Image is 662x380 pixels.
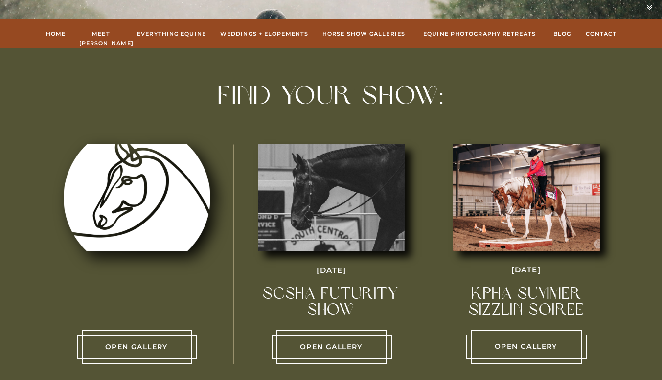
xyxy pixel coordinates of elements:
a: Contact [585,29,617,38]
h2: KPHA Summer sizzlin soiree [436,286,617,320]
a: Home [46,29,67,38]
a: Equine Photography Retreats [420,29,540,38]
a: hORSE sHOW gALLERIES [321,29,407,38]
a: Open Gallery [276,341,387,353]
p: [DATE] [483,264,569,274]
p: Open Gallery [82,341,192,353]
p: [DATE] [289,264,374,275]
a: Blog [552,29,572,38]
a: Open Gallery [471,341,581,353]
a: KPHA Summersizzlin soiree [436,286,617,320]
a: Meet [PERSON_NAME] [79,29,123,38]
h2: SCSHA Futurity Show [243,286,420,320]
a: Weddings + Elopements [220,29,309,38]
a: Everything Equine [136,29,207,38]
h1: Find your show: [103,83,560,107]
